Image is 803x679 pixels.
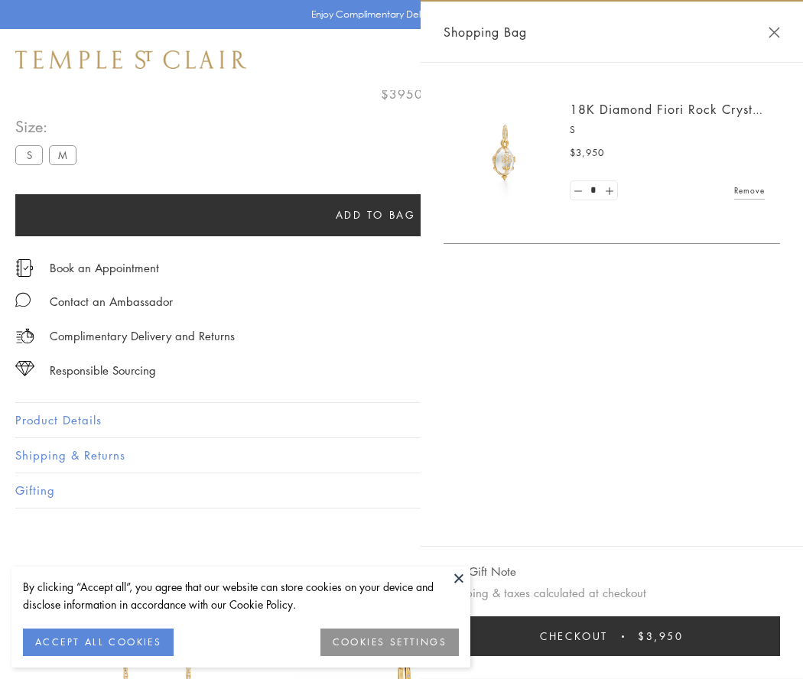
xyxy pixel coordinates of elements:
div: Contact an Ambassador [50,292,173,311]
a: Remove [734,182,765,199]
img: P51889-E11FIORI [459,107,551,199]
button: Shipping & Returns [15,438,788,473]
span: Shopping Bag [444,22,527,42]
img: MessageIcon-01_2.svg [15,292,31,307]
button: Gifting [15,473,788,508]
a: Set quantity to 2 [601,181,616,200]
button: Checkout $3,950 [444,616,780,656]
img: icon_appointment.svg [15,259,34,277]
p: S [570,122,765,138]
span: Size: [15,114,83,139]
a: Book an Appointment [50,259,159,276]
button: ACCEPT ALL COOKIES [23,629,174,656]
div: Responsible Sourcing [50,361,156,380]
h3: You May Also Like [38,563,765,587]
label: S [15,145,43,164]
button: COOKIES SETTINGS [320,629,459,656]
button: Add Gift Note [444,562,516,581]
img: icon_sourcing.svg [15,361,34,376]
span: $3,950 [570,145,604,161]
button: Product Details [15,403,788,437]
span: $3950 [381,84,423,104]
a: Set quantity to 0 [571,181,586,200]
p: Enjoy Complimentary Delivery & Returns [311,7,485,22]
button: Close Shopping Bag [769,27,780,38]
p: Complimentary Delivery and Returns [50,327,235,346]
div: By clicking “Accept all”, you agree that our website can store cookies on your device and disclos... [23,578,459,613]
button: Add to bag [15,194,736,236]
span: Add to bag [336,206,416,223]
p: Shipping & taxes calculated at checkout [444,583,780,603]
img: icon_delivery.svg [15,327,34,346]
span: $3,950 [638,628,684,645]
img: Temple St. Clair [15,50,246,69]
label: M [49,145,76,164]
span: Checkout [540,628,608,645]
